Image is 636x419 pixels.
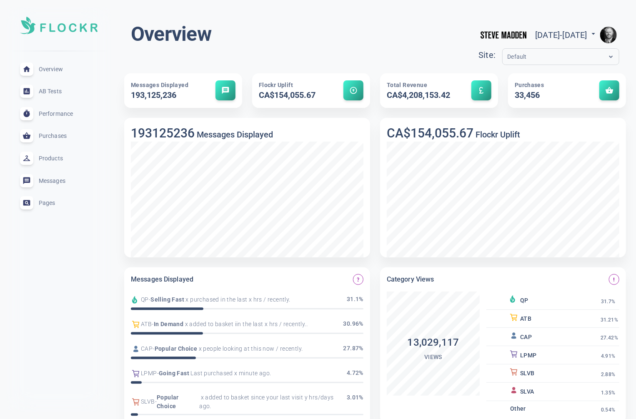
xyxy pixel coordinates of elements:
h5: Messages Displayed [195,130,273,140]
a: Pages [7,192,111,214]
span: 27.42% [601,335,618,341]
a: Products [7,147,111,170]
span: Messages Displayed [131,82,188,88]
a: Overview [7,58,111,80]
span: 1.35% [601,390,616,396]
span: Going Fast [159,369,189,378]
div: Site: [478,48,502,62]
button: Message views on the category page [609,274,619,284]
span: [DATE] - [DATE] [535,30,598,40]
span: currency_pound [477,86,486,95]
button: Which Flockr messages are displayed the most [353,274,363,284]
h5: CA$154,055.67 [259,90,328,101]
span: In Demand [154,320,184,329]
h5: Flockr Uplift [473,130,520,140]
img: stevemadden [478,22,528,48]
a: Performance [7,102,111,125]
a: Messages [7,170,111,192]
span: Popular Choice [155,344,198,353]
span: x purchased in the last x hrs / recently. [184,295,290,304]
span: 27.87 % [343,344,363,354]
span: Flockr Uplift [259,82,293,88]
span: shopping_basket [605,86,613,95]
span: 0.54% [601,407,616,413]
span: x added to basket iin the last x hrs / recently.. [183,320,308,329]
h3: 193125236 [131,126,195,140]
span: arrow_circle_up [349,86,358,95]
span: priority_high [611,277,616,282]
span: Selling Fast [150,295,184,304]
span: 31.21% [601,317,618,323]
span: CAP - [141,344,155,353]
h5: 33,456 [515,90,584,101]
span: 4.72 % [347,369,363,379]
span: 31.7% [601,299,616,305]
a: Purchases [7,125,111,147]
span: question_mark [356,277,361,282]
h4: 13,029,117 [387,336,480,349]
span: SLVB - [141,397,157,406]
span: ATB - [141,320,154,329]
span: 30.96 % [343,319,363,329]
h5: 193,125,236 [131,90,200,101]
h5: CA$4,208,153.42 [387,90,456,101]
span: x people looking at this now / recently. [197,344,303,353]
span: Total Revenue [387,82,427,88]
span: Purchases [515,82,544,88]
span: LPMP - [141,369,159,378]
span: Last purchased x minute ago. [189,369,271,378]
h3: CA$154,055.67 [387,126,473,140]
span: 31.1 % [347,295,363,305]
span: QP - [141,295,150,304]
span: message [221,86,230,95]
span: Views [424,354,442,360]
span: x added to basket since your last visit y hrs/days ago. [199,393,347,411]
h1: Overview [131,22,211,47]
span: 2.88% [601,372,616,378]
h6: Messages Displayed [131,274,193,285]
span: 3.01 % [347,393,363,411]
span: 4.91% [601,353,616,359]
h6: Category Views [387,274,434,285]
a: AB Tests [7,80,111,102]
span: Popular Choice [157,393,199,411]
img: e9922e3fc00dd5316fa4c56e6d75935f [600,27,617,43]
img: Soft UI Logo [20,17,98,34]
